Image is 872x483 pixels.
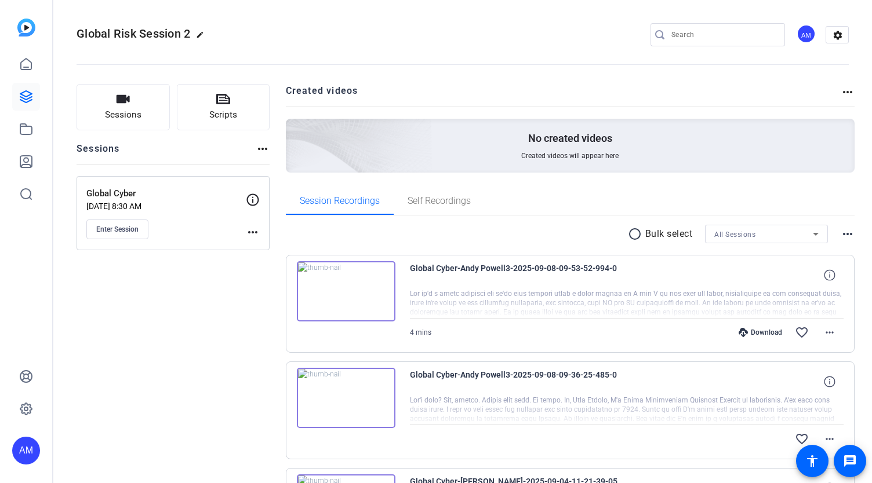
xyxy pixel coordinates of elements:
img: thumb-nail [297,261,395,321]
span: Global Cyber-Andy Powell3-2025-09-08-09-36-25-485-0 [410,368,624,396]
img: Creted videos background [156,4,433,255]
mat-icon: favorite_border [795,432,809,446]
mat-icon: message [843,454,857,468]
p: [DATE] 8:30 AM [86,202,246,211]
mat-icon: favorite_border [795,325,809,339]
div: AM [797,24,816,43]
p: Global Cyber [86,187,246,200]
div: AM [12,437,40,464]
button: Sessions [77,84,170,130]
span: Scripts [209,108,237,122]
mat-icon: radio_button_unchecked [628,227,645,241]
mat-icon: more_horiz [841,227,855,241]
p: No created videos [528,131,612,145]
span: Self Recordings [408,196,471,206]
mat-icon: settings [826,27,849,44]
span: All Sessions [714,230,755,239]
span: Global Cyber-Andy Powell3-2025-09-08-09-53-52-994-0 [410,261,624,289]
mat-icon: more_horiz [246,225,260,239]
p: Bulk select [645,227,693,241]
span: Global Risk Session 2 [77,27,190,41]
span: Sessions [105,108,141,122]
button: Scripts [177,84,270,130]
mat-icon: accessibility [805,454,819,468]
mat-icon: more_horiz [841,85,855,99]
mat-icon: more_horiz [823,325,837,339]
img: blue-gradient.svg [17,19,35,36]
h2: Created videos [286,84,841,107]
mat-icon: more_horiz [823,432,837,446]
span: Enter Session [96,225,139,234]
mat-icon: edit [196,31,210,45]
img: thumb-nail [297,368,395,428]
h2: Sessions [77,142,120,164]
mat-icon: more_horiz [256,142,270,156]
button: Enter Session [86,219,148,239]
div: Download [733,328,788,337]
span: Session Recordings [300,196,380,206]
input: Search [671,28,776,42]
ngx-avatar: Abe Menendez [797,24,817,45]
span: 4 mins [410,328,431,336]
span: Created videos will appear here [521,151,619,160]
